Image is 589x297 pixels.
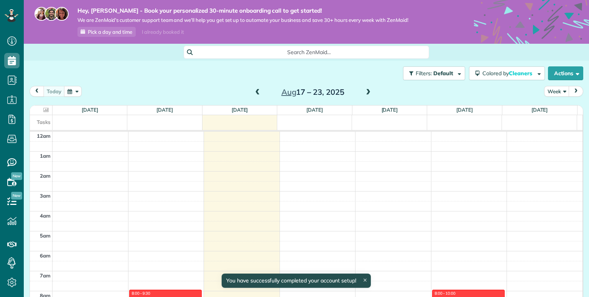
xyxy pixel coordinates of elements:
strong: Hey, [PERSON_NAME] - Book your personalized 30-minute onboarding call to get started! [77,7,408,15]
img: jorge-587dff0eeaa6aab1f244e6dc62b8924c3b6ad411094392a53c71c6c4a576187d.jpg [44,7,58,21]
img: michelle-19f622bdf1676172e81f8f8fba1fb50e276960ebfe0243fe18214015130c80e4.jpg [55,7,69,21]
button: Colored byCleaners [469,66,545,80]
span: 8:00 - 10:00 [435,291,456,296]
button: next [569,86,583,96]
button: Filters: Default [403,66,465,80]
span: Aug [281,87,296,97]
a: [DATE] [382,107,398,113]
span: 12am [37,133,51,139]
span: Tasks [37,119,51,125]
span: Pick a day and time [88,29,132,35]
span: New [11,192,22,200]
span: 7am [40,272,51,279]
a: Filters: Default [399,66,465,80]
a: [DATE] [156,107,173,113]
a: [DATE] [232,107,248,113]
button: prev [30,86,44,96]
span: 1am [40,153,51,159]
span: 3am [40,193,51,199]
span: New [11,172,22,180]
span: 6am [40,252,51,259]
span: 2am [40,173,51,179]
div: You have successfully completed your account setup! [222,274,371,288]
span: Filters: [416,70,432,77]
span: Default [433,70,454,77]
a: [DATE] [82,107,98,113]
span: 5am [40,233,51,239]
span: Colored by [482,70,535,77]
span: 8:00 - 9:30 [132,291,150,296]
button: Actions [548,66,583,80]
a: Pick a day and time [77,27,136,37]
span: We are ZenMaid’s customer support team and we’ll help you get set up to automate your business an... [77,17,408,23]
div: I already booked it [137,27,188,37]
img: maria-72a9807cf96188c08ef61303f053569d2e2a8a1cde33d635c8a3ac13582a053d.jpg [35,7,48,21]
a: [DATE] [306,107,323,113]
h2: 17 – 23, 2025 [265,88,361,96]
a: [DATE] [456,107,473,113]
span: 4am [40,213,51,219]
button: Week [544,86,569,96]
a: [DATE] [531,107,548,113]
button: today [43,86,65,96]
span: Cleaners [509,70,533,77]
